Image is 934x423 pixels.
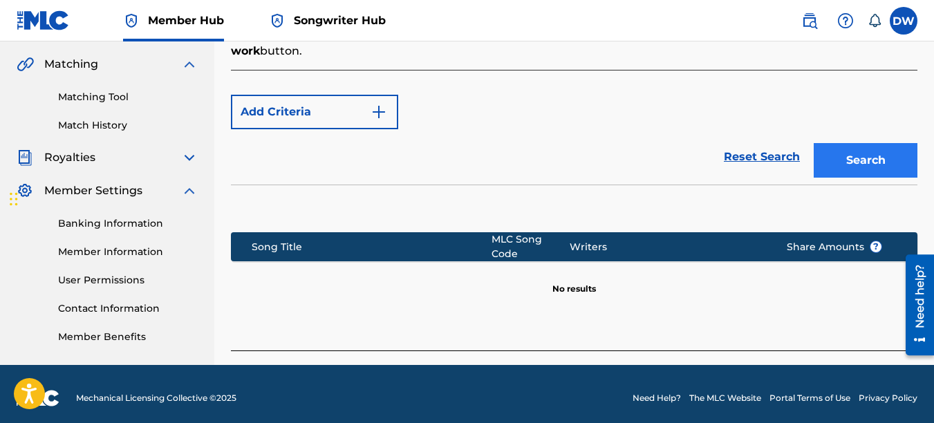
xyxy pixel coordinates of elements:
[58,273,198,288] a: User Permissions
[231,95,398,129] button: Add Criteria
[58,216,198,231] a: Banking Information
[44,56,98,73] span: Matching
[837,12,854,29] img: help
[769,392,850,404] a: Portal Terms of Use
[10,178,18,220] div: Drag
[859,392,917,404] a: Privacy Policy
[252,240,492,254] div: Song Title
[801,12,818,29] img: search
[76,392,236,404] span: Mechanical Licensing Collective © 2025
[633,392,681,404] a: Need Help?
[570,240,765,254] div: Writers
[689,392,761,404] a: The MLC Website
[58,301,198,316] a: Contact Information
[796,7,823,35] a: Public Search
[492,232,570,261] div: MLC Song Code
[231,88,917,185] form: Search Form
[832,7,859,35] div: Help
[58,90,198,104] a: Matching Tool
[44,149,95,166] span: Royalties
[123,12,140,29] img: Top Rightsholder
[890,7,917,35] div: User Menu
[58,330,198,344] a: Member Benefits
[269,12,286,29] img: Top Rightsholder
[6,164,75,231] iframe: Chat Widget
[17,149,33,166] img: Royalties
[717,142,807,172] a: Reset Search
[294,12,386,28] span: Songwriter Hub
[181,182,198,199] img: expand
[17,56,34,73] img: Matching
[787,240,882,254] span: Share Amounts
[181,56,198,73] img: expand
[814,143,917,178] button: Search
[231,26,917,59] p: If you do locate your work in the search results, click on the work, then on the next page, click...
[148,12,224,28] span: Member Hub
[895,249,934,360] iframe: Resource Center
[552,266,596,295] p: No results
[17,10,70,30] img: MLC Logo
[58,118,198,133] a: Match History
[44,182,142,199] span: Member Settings
[181,149,198,166] img: expand
[58,245,198,259] a: Member Information
[371,104,387,120] img: 9d2ae6d4665cec9f34b9.svg
[870,241,881,252] span: ?
[868,14,881,28] div: Notifications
